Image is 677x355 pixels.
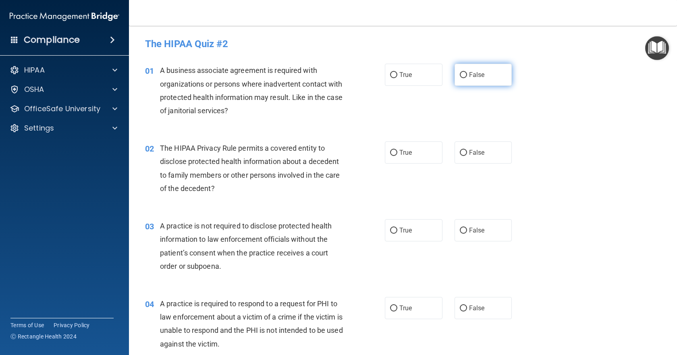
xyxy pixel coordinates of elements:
span: A practice is required to respond to a request for PHI to law enforcement about a victim of a cri... [160,299,343,348]
a: Terms of Use [10,321,44,329]
span: False [469,71,485,79]
input: True [390,228,397,234]
span: True [399,149,412,156]
span: A practice is not required to disclose protected health information to law enforcement officials ... [160,222,332,270]
span: False [469,304,485,312]
span: True [399,71,412,79]
p: HIPAA [24,65,45,75]
span: False [469,226,485,234]
p: Settings [24,123,54,133]
span: 04 [145,299,154,309]
input: False [460,150,467,156]
span: 03 [145,222,154,231]
a: Settings [10,123,117,133]
a: Privacy Policy [54,321,90,329]
h4: Compliance [24,34,80,46]
span: True [399,226,412,234]
a: HIPAA [10,65,117,75]
span: A business associate agreement is required with organizations or persons where inadvertent contac... [160,66,343,115]
p: OfficeSafe University [24,104,100,114]
span: Ⓒ Rectangle Health 2024 [10,332,77,340]
input: False [460,228,467,234]
span: False [469,149,485,156]
span: 02 [145,144,154,154]
input: True [390,305,397,311]
button: Open Resource Center [645,36,669,60]
input: True [390,150,397,156]
p: OSHA [24,85,44,94]
input: True [390,72,397,78]
h4: The HIPAA Quiz #2 [145,39,661,49]
span: True [399,304,412,312]
span: 01 [145,66,154,76]
img: PMB logo [10,8,119,25]
a: OfficeSafe University [10,104,117,114]
a: OSHA [10,85,117,94]
input: False [460,72,467,78]
span: The HIPAA Privacy Rule permits a covered entity to disclose protected health information about a ... [160,144,340,193]
input: False [460,305,467,311]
